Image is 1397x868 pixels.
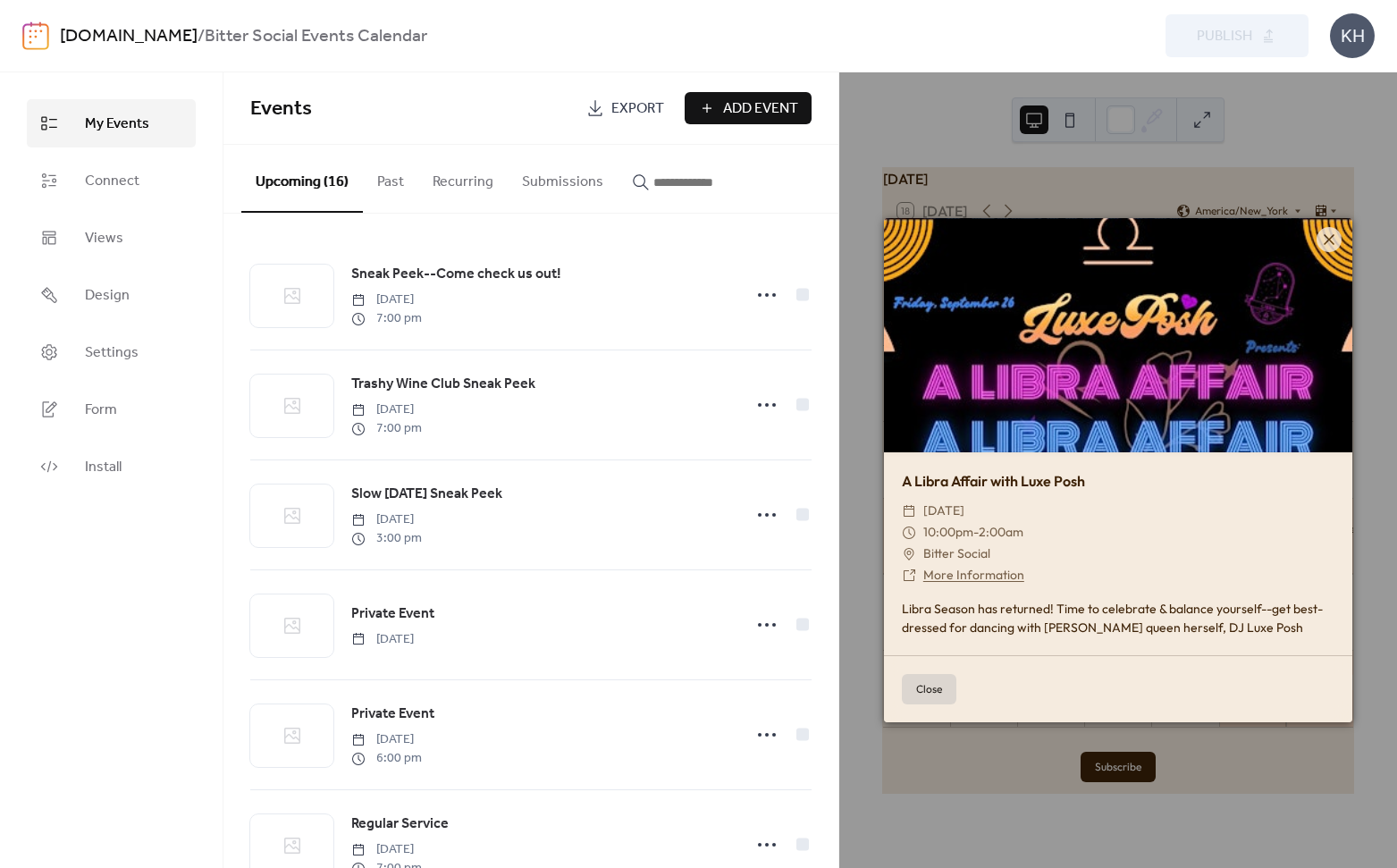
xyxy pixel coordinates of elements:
span: Private Event [351,704,434,725]
span: Bitter Social [923,544,990,565]
div: Libra Season has returned! Time to celebrate & balance yourself--get best-dressed for dancing wit... [884,600,1352,637]
span: My Events [85,114,149,135]
a: Trashy Wine Club Sneak Peek [351,373,535,396]
a: Export [573,92,677,124]
span: Sneak Peek--Come check us out! [351,264,561,285]
span: Export [611,98,664,120]
span: Settings [85,342,139,364]
div: ​ [902,544,916,565]
span: Install [85,457,122,478]
a: Slow [DATE] Sneak Peek [351,483,502,506]
a: Form [27,385,196,434]
span: Form [85,400,117,421]
button: Submissions [508,145,618,211]
button: Close [902,674,956,704]
a: More Information [923,567,1024,583]
span: [DATE] [351,510,422,529]
button: Add Event [685,92,812,124]
span: 3:00 pm [351,529,422,548]
span: 6:00 pm [351,749,422,768]
span: Add Event [723,98,798,120]
b: / [198,20,205,54]
span: Views [85,228,123,249]
span: Slow [DATE] Sneak Peek [351,484,502,505]
a: Views [27,214,196,262]
span: - [973,524,979,540]
div: KH [1330,13,1375,58]
a: Regular Service [351,813,449,836]
button: Upcoming (16) [241,145,363,213]
span: [DATE] [351,730,422,749]
span: 10:00pm [923,524,973,540]
a: Private Event [351,703,434,726]
img: logo [22,21,49,50]
span: Connect [85,171,139,192]
span: Events [250,89,312,129]
span: Trashy Wine Club Sneak Peek [351,374,535,395]
button: Past [363,145,418,211]
span: 7:00 pm [351,419,422,438]
a: Private Event [351,603,434,626]
span: [DATE] [923,501,964,522]
span: Regular Service [351,813,449,835]
span: [DATE] [351,840,422,859]
button: Recurring [418,145,508,211]
div: ​ [902,565,916,586]
a: Install [27,442,196,491]
a: [DOMAIN_NAME] [60,20,198,54]
a: Sneak Peek--Come check us out! [351,263,561,286]
a: Design [27,271,196,319]
b: Bitter Social Events Calendar [205,20,427,54]
a: A Libra Affair with Luxe Posh [902,472,1085,490]
span: 2:00am [979,524,1023,540]
div: ​ [902,522,916,544]
div: ​ [902,501,916,522]
span: [DATE] [351,291,422,309]
span: [DATE] [351,400,422,419]
span: 7:00 pm [351,309,422,328]
span: Private Event [351,603,434,625]
span: Design [85,285,130,307]
a: Settings [27,328,196,376]
a: Connect [27,156,196,205]
span: [DATE] [351,630,414,649]
a: My Events [27,99,196,147]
